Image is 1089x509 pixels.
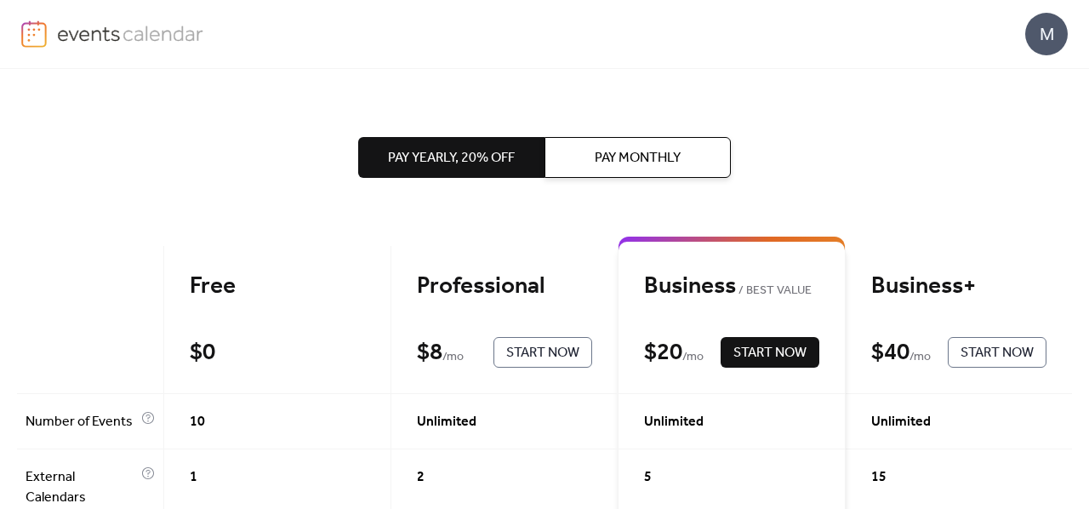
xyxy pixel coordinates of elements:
span: Pay Monthly [595,148,681,169]
span: Pay Yearly, 20% off [388,148,515,169]
span: Number of Events [26,412,137,432]
button: Start Now [721,337,819,368]
span: BEST VALUE [736,281,812,301]
span: Start Now [733,343,807,363]
img: logo-type [57,20,204,46]
span: Unlimited [871,412,931,432]
div: $ 40 [871,338,909,368]
span: 15 [871,467,887,488]
span: Start Now [961,343,1034,363]
span: / mo [442,347,464,368]
span: Start Now [506,343,579,363]
button: Start Now [493,337,592,368]
span: 2 [417,467,425,488]
span: 1 [190,467,197,488]
div: Business [644,272,819,301]
span: External Calendars [26,467,137,508]
button: Pay Yearly, 20% off [358,137,544,178]
div: $ 20 [644,338,682,368]
div: $ 0 [190,338,215,368]
img: logo [21,20,47,48]
span: Unlimited [417,412,476,432]
button: Start Now [948,337,1046,368]
div: $ 8 [417,338,442,368]
div: Free [190,272,365,301]
span: / mo [909,347,931,368]
div: M [1025,13,1068,55]
div: Professional [417,272,592,301]
span: Unlimited [644,412,704,432]
span: / mo [682,347,704,368]
span: 10 [190,412,205,432]
button: Pay Monthly [544,137,731,178]
span: 5 [644,467,652,488]
div: Business+ [871,272,1046,301]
